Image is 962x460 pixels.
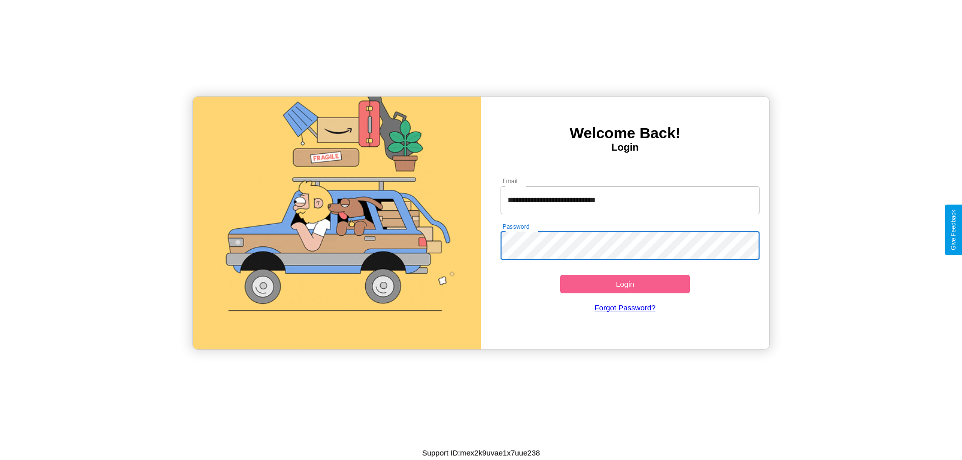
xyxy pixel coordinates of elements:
[950,210,957,250] div: Give Feedback
[193,97,481,349] img: gif
[503,177,518,185] label: Email
[560,275,690,293] button: Login
[481,125,769,142] h3: Welcome Back!
[496,293,755,322] a: Forgot Password?
[481,142,769,153] h4: Login
[422,446,540,459] p: Support ID: mex2k9uvae1x7uue238
[503,222,529,231] label: Password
